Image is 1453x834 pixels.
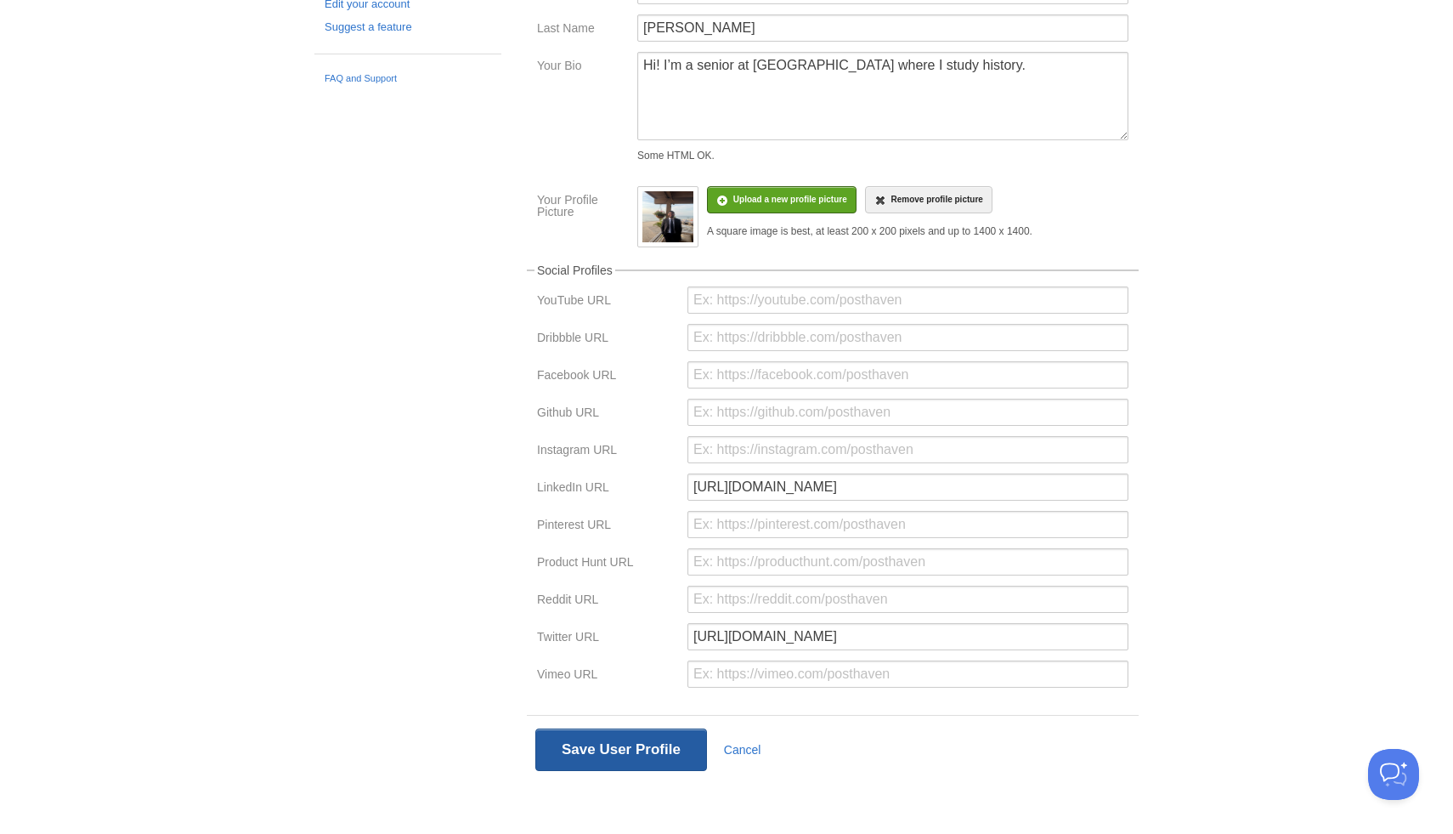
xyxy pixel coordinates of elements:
span: Remove profile picture [890,195,982,204]
legend: Social Profiles [534,264,615,276]
input: Ex: https://facebook.com/posthaven [687,361,1128,389]
label: YouTube URL [537,294,677,310]
div: Some HTML OK. [637,150,1128,161]
input: Ex: https://github.com/posthaven [687,399,1128,426]
label: Vimeo URL [537,668,677,684]
a: Suggest a feature [325,19,491,37]
textarea: Hi! I’m a senior at [GEOGRAPHIC_DATA] where I study history, among other things. My academic inte... [637,52,1128,140]
input: Ex: https://instagram.com/posthaven [687,436,1128,463]
input: Ex: https://linkedin.com/posthaven [687,474,1128,501]
div: A square image is best, at least 200 x 200 pixels and up to 1400 x 1400. [707,226,1032,236]
button: Save User Profile [535,729,707,771]
img: uploads%2F2025-08-21%2F15%2F123816%2FUhFinQSFX9wecfTkgCEqdhmmT8g%2Fs3ul88%2FIMG_7564.jpeg [642,191,693,242]
input: Ex: https://reddit.com/posthaven [687,586,1128,613]
label: Product Hunt URL [537,556,677,572]
label: Instagram URL [537,444,677,460]
label: Twitter URL [537,631,677,647]
label: LinkedIn URL [537,481,677,497]
label: Last Name [537,22,627,38]
label: Github URL [537,406,677,423]
label: Your Bio [537,60,627,76]
label: Reddit URL [537,593,677,610]
label: Your Profile Picture [537,194,627,222]
input: Ex: https://pinterest.com/posthaven [687,511,1128,538]
span: Upload a new profile picture [733,195,847,204]
input: Ex: https://youtube.com/posthaven [687,287,1128,314]
label: Pinterest URL [537,519,677,535]
input: Ex: https://producthunt.com/posthaven [687,548,1128,576]
input: Ex: https://vimeo.com/posthaven [687,661,1128,688]
iframe: Help Scout Beacon - Open [1368,749,1419,800]
a: Cancel [724,743,761,757]
label: Facebook URL [537,369,677,385]
label: Dribbble URL [537,332,677,348]
a: FAQ and Support [325,71,491,87]
a: Remove profile picture [865,186,992,213]
input: Ex: https://twitter.com/posthaven [687,623,1128,650]
input: Ex: https://dribbble.com/posthaven [687,324,1128,351]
